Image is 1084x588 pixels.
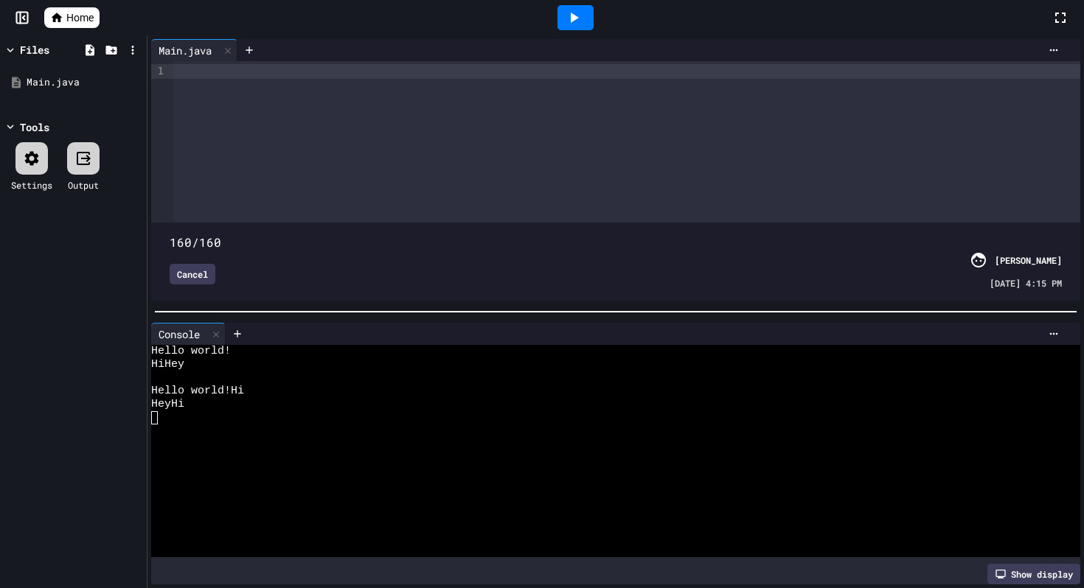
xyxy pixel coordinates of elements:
div: Console [151,326,207,342]
div: Cancel [170,264,215,284]
div: 160/160 [170,234,1062,251]
span: HiHey [151,358,184,371]
div: [PERSON_NAME] [995,253,1062,267]
div: 1 [151,64,166,79]
div: Main.java [27,75,142,90]
div: Main.java [151,43,219,58]
span: Home [66,10,94,25]
span: [DATE] 4:15 PM [990,276,1062,290]
div: Settings [11,178,52,192]
span: Hello world!Hi [151,385,244,398]
div: Console [151,323,226,345]
div: Tools [20,119,49,135]
div: Output [68,178,99,192]
span: HeyHi [151,398,184,411]
div: Main.java [151,39,237,61]
span: Hello world! [151,345,231,358]
div: Files [20,42,49,57]
div: Show display [987,564,1080,584]
a: Home [44,7,100,28]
